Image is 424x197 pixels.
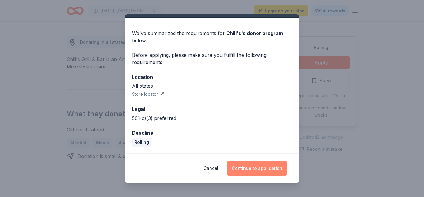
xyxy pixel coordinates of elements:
[132,91,164,98] button: Store locator
[132,73,292,81] div: Location
[227,161,287,176] button: Continue to application
[132,129,292,137] div: Deadline
[132,82,292,89] div: All states
[132,51,292,66] div: Before applying, please make sure you fulfill the following requirements:
[132,105,292,113] div: Legal
[226,30,283,36] span: Chili's 's donor program
[132,30,292,44] div: We've summarized the requirements for below.
[204,161,218,176] button: Cancel
[132,115,292,122] div: 501(c)(3) preferred
[132,138,151,147] div: Rolling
